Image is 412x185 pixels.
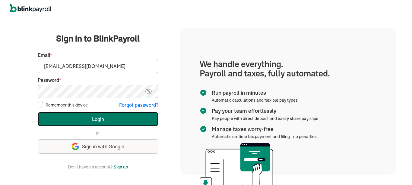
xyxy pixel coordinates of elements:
img: checkmark [200,125,207,133]
span: Automatic calculations and flexible pay types [212,97,298,103]
img: google [72,143,79,150]
span: Sign in with Google [82,143,124,150]
label: Email [38,52,158,59]
span: or [96,129,100,136]
span: Pay people with direct deposit and easily share pay slips [212,116,318,121]
label: Password [38,77,158,84]
span: Run payroll in minutes [212,89,295,97]
span: Pay your team effortlessly [212,107,316,115]
button: Sign in with Google [38,139,158,154]
span: Sign in to BlinkPayroll [56,32,140,45]
input: Your email address [38,60,158,73]
button: Sign up [114,163,128,171]
h1: We handle everything. Payroll and taxes, fully automated. [200,60,377,78]
img: checkmark [200,107,207,114]
button: Login [38,112,158,126]
span: Don't have an account? [68,163,113,171]
button: Forgot password? [119,102,158,109]
img: checkmark [200,89,207,96]
img: logo [10,4,51,13]
span: Manage taxes worry-free [212,125,314,133]
span: Automatic on-time tax payment and filing - no penalties [212,134,317,139]
label: Remember this device [46,102,88,108]
iframe: Chat Widget [312,120,412,185]
img: eye [145,88,152,95]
